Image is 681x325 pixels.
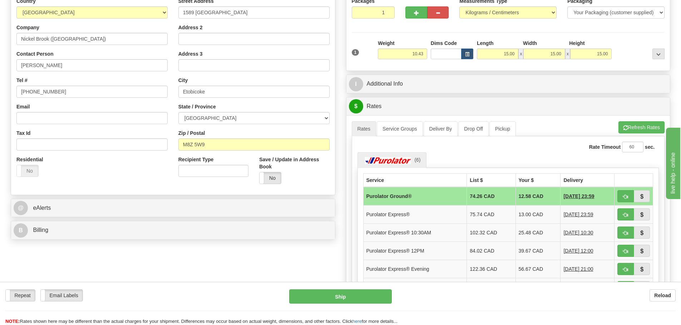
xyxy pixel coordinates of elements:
[16,24,39,31] label: Company
[515,173,561,187] th: Your $
[16,103,30,110] label: Email
[16,50,53,57] label: Contact Person
[378,40,394,47] label: Weight
[618,121,665,133] button: Refresh Rates
[431,40,457,47] label: Dims Code
[467,278,515,296] td: 144.30 CAD
[259,156,329,170] label: Save / Update in Address Book
[523,40,537,47] label: Width
[33,227,48,233] span: Billing
[14,201,332,215] a: @ eAlerts
[178,24,203,31] label: Address 2
[467,260,515,278] td: 122.36 CAD
[349,99,363,113] span: $
[654,293,671,298] b: Reload
[424,121,458,136] a: Deliver By
[569,40,585,47] label: Height
[563,229,593,236] span: 1 Day
[363,242,467,260] td: Purolator Express® 12PM
[467,173,515,187] th: List $
[467,187,515,205] td: 74.26 CAD
[563,247,593,254] span: 1 Day
[260,172,281,184] label: No
[33,205,51,211] span: eAlerts
[352,121,376,136] a: Rates
[515,223,561,242] td: 25.48 CAD
[515,260,561,278] td: 56.67 CAD
[178,103,216,110] label: State / Province
[645,143,655,151] label: sec.
[349,77,363,91] span: I
[352,319,362,324] a: here
[178,130,205,137] label: Zip / Postal
[41,290,83,301] label: Email Labels
[363,278,467,296] td: Purolator Express® 9AM
[377,121,423,136] a: Service Groups
[414,157,420,163] span: (6)
[363,260,467,278] td: Purolator Express® Evening
[352,49,359,56] span: 1
[467,205,515,223] td: 75.74 CAD
[563,265,593,273] span: 1 Day
[563,211,593,218] span: 1 Day
[14,223,332,238] a: B Billing
[178,6,330,19] input: Enter a location
[363,205,467,223] td: Purolator Express®
[14,201,28,215] span: @
[17,165,38,177] label: No
[178,77,188,84] label: City
[6,290,35,301] label: Repeat
[515,242,561,260] td: 39.67 CAD
[5,4,66,13] div: live help - online
[467,223,515,242] td: 102.32 CAD
[489,121,516,136] a: Pickup
[652,49,665,59] div: ...
[363,157,413,164] img: Purolator
[518,49,523,59] span: x
[5,319,20,324] span: NOTE:
[515,278,561,296] td: 66.84 CAD
[349,77,668,91] a: IAdditional Info
[565,49,570,59] span: x
[14,223,28,238] span: B
[665,126,680,199] iframe: chat widget
[467,242,515,260] td: 84.02 CAD
[289,289,392,304] button: Ship
[178,156,214,163] label: Recipient Type
[589,143,621,151] label: Rate Timeout
[650,289,676,301] button: Reload
[458,121,489,136] a: Drop Off
[349,99,668,114] a: $Rates
[477,40,494,47] label: Length
[16,156,43,163] label: Residential
[563,193,594,200] span: 1 Day
[363,187,467,205] td: Purolator Ground®
[363,173,467,187] th: Service
[16,77,28,84] label: Tel #
[515,205,561,223] td: 13.00 CAD
[178,50,203,57] label: Address 3
[561,173,615,187] th: Delivery
[16,130,30,137] label: Tax Id
[363,223,467,242] td: Purolator Express® 10:30AM
[515,187,561,205] td: 12.58 CAD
